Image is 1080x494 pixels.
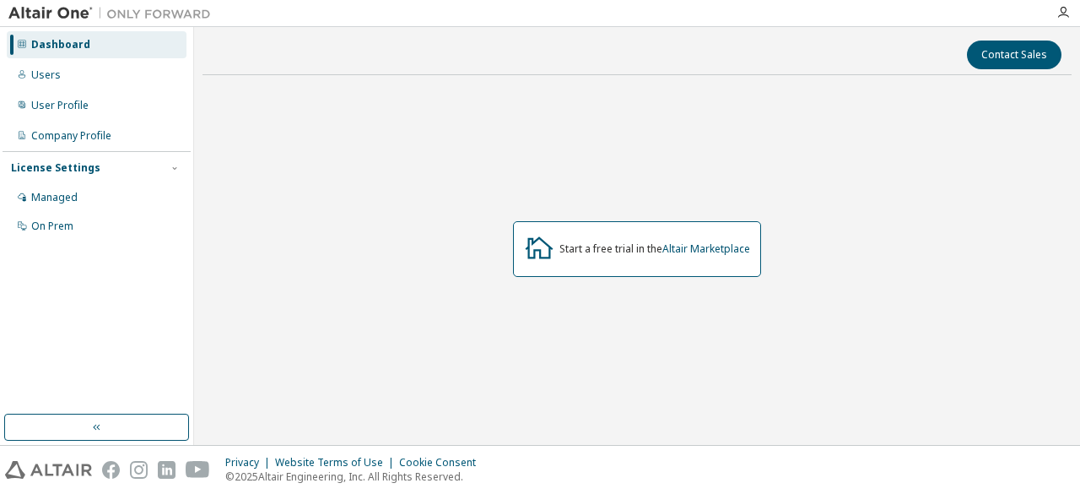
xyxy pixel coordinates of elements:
[662,242,750,256] a: Altair Marketplace
[967,41,1061,69] button: Contact Sales
[31,68,61,82] div: Users
[5,461,92,479] img: altair_logo.svg
[225,470,486,484] p: © 2025 Altair Engineering, Inc. All Rights Reserved.
[186,461,210,479] img: youtube.svg
[275,456,399,470] div: Website Terms of Use
[11,161,100,175] div: License Settings
[31,129,111,143] div: Company Profile
[399,456,486,470] div: Cookie Consent
[102,461,120,479] img: facebook.svg
[31,191,78,204] div: Managed
[31,38,90,52] div: Dashboard
[130,461,148,479] img: instagram.svg
[8,5,219,22] img: Altair One
[31,99,89,112] div: User Profile
[559,242,750,256] div: Start a free trial in the
[31,220,73,233] div: On Prem
[158,461,175,479] img: linkedin.svg
[225,456,275,470] div: Privacy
